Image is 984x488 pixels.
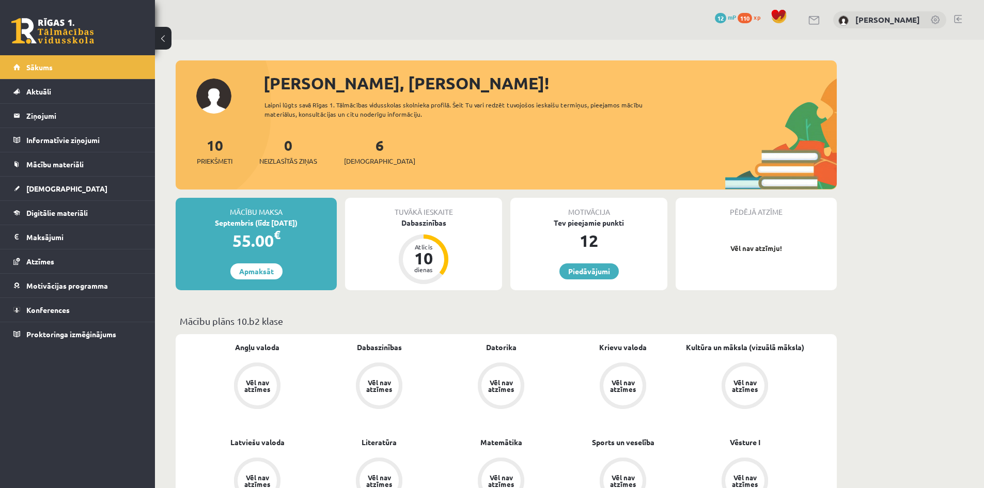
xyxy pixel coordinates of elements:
a: Dabaszinības Atlicis 10 dienas [345,217,502,286]
a: Vēl nav atzīmes [318,363,440,411]
img: Ingus Riciks [838,15,849,26]
div: [PERSON_NAME], [PERSON_NAME]! [263,71,837,96]
a: Vēl nav atzīmes [562,363,684,411]
a: Vēl nav atzīmes [440,363,562,411]
div: Pēdējā atzīme [676,198,837,217]
a: [PERSON_NAME] [855,14,920,25]
a: Dabaszinības [357,342,402,353]
span: Digitālie materiāli [26,208,88,217]
span: Proktoringa izmēģinājums [26,329,116,339]
span: xp [754,13,760,21]
a: Kultūra un māksla (vizuālā māksla) [686,342,804,353]
a: Motivācijas programma [13,274,142,297]
p: Mācību plāns 10.b2 klase [180,314,833,328]
div: Vēl nav atzīmes [487,379,516,392]
div: 10 [408,250,439,266]
span: Neizlasītās ziņas [259,156,317,166]
a: Digitālie materiāli [13,201,142,225]
a: Vēsture I [730,437,760,448]
a: 6[DEMOGRAPHIC_DATA] [344,136,415,166]
div: Laipni lūgts savā Rīgas 1. Tālmācības vidusskolas skolnieka profilā. Šeit Tu vari redzēt tuvojošo... [264,100,661,119]
a: Matemātika [480,437,522,448]
a: Sākums [13,55,142,79]
a: Krievu valoda [599,342,647,353]
span: Motivācijas programma [26,281,108,290]
a: Vēl nav atzīmes [196,363,318,411]
div: Vēl nav atzīmes [243,474,272,487]
div: Vēl nav atzīmes [608,379,637,392]
span: Sākums [26,62,53,72]
a: Ziņojumi [13,104,142,128]
a: Angļu valoda [235,342,279,353]
span: Mācību materiāli [26,160,84,169]
div: Vēl nav atzīmes [243,379,272,392]
a: 0Neizlasītās ziņas [259,136,317,166]
legend: Maksājumi [26,225,142,249]
div: Mācību maksa [176,198,337,217]
a: Literatūra [362,437,397,448]
a: Proktoringa izmēģinājums [13,322,142,346]
a: Piedāvājumi [559,263,619,279]
div: Vēl nav atzīmes [365,474,394,487]
a: Informatīvie ziņojumi [13,128,142,152]
div: Vēl nav atzīmes [365,379,394,392]
a: Apmaksāt [230,263,283,279]
div: Vēl nav atzīmes [730,379,759,392]
a: Maksājumi [13,225,142,249]
a: 110 xp [738,13,766,21]
a: Konferences [13,298,142,322]
legend: Ziņojumi [26,104,142,128]
span: € [274,227,280,242]
a: Latviešu valoda [230,437,285,448]
div: dienas [408,266,439,273]
a: [DEMOGRAPHIC_DATA] [13,177,142,200]
span: [DEMOGRAPHIC_DATA] [26,184,107,193]
a: 10Priekšmeti [197,136,232,166]
span: 110 [738,13,752,23]
p: Vēl nav atzīmju! [681,243,832,254]
div: Tuvākā ieskaite [345,198,502,217]
span: 12 [715,13,726,23]
div: Vēl nav atzīmes [608,474,637,487]
div: 55.00 [176,228,337,253]
div: Motivācija [510,198,667,217]
div: Atlicis [408,244,439,250]
span: Konferences [26,305,70,314]
a: Datorika [486,342,517,353]
div: Vēl nav atzīmes [730,474,759,487]
div: Dabaszinības [345,217,502,228]
span: [DEMOGRAPHIC_DATA] [344,156,415,166]
a: Vēl nav atzīmes [684,363,806,411]
a: Mācību materiāli [13,152,142,176]
a: Aktuāli [13,80,142,103]
span: mP [728,13,736,21]
span: Atzīmes [26,257,54,266]
div: Tev pieejamie punkti [510,217,667,228]
span: Priekšmeti [197,156,232,166]
a: 12 mP [715,13,736,21]
span: Aktuāli [26,87,51,96]
div: Vēl nav atzīmes [487,474,516,487]
legend: Informatīvie ziņojumi [26,128,142,152]
div: 12 [510,228,667,253]
a: Rīgas 1. Tālmācības vidusskola [11,18,94,44]
a: Sports un veselība [592,437,654,448]
div: Septembris (līdz [DATE]) [176,217,337,228]
a: Atzīmes [13,249,142,273]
